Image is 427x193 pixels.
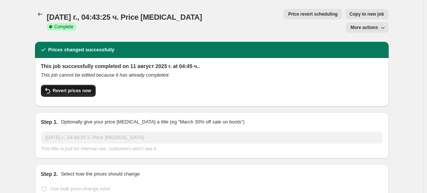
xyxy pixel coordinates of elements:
[35,9,45,19] button: Price change jobs
[61,170,140,178] p: Select how the prices should change
[41,85,96,97] button: Revert prices now
[41,132,383,144] input: 30% off holiday sale
[284,9,342,19] button: Price revert scheduling
[345,9,389,19] button: Copy to new job
[350,25,378,30] span: More actions
[288,11,338,17] span: Price revert scheduling
[48,46,115,54] h2: Prices changed successfully
[346,22,388,33] button: More actions
[350,11,384,17] span: Copy to new job
[41,118,58,126] h2: Step 1.
[61,118,244,126] p: Optionally give your price [MEDICAL_DATA] a title (eg "March 30% off sale on boots")
[53,88,91,94] span: Revert prices now
[41,62,383,70] h2: This job successfully completed on 11 август 2025 г. at 04:45 ч..
[47,13,202,21] span: [DATE] г., 04:43:25 ч. Price [MEDICAL_DATA]
[41,146,156,151] span: This title is just for internal use, customers won't see it
[41,170,58,178] h2: Step 2.
[41,72,170,78] i: This job cannot be edited because it has already completed.
[51,186,110,192] span: Use bulk price change rules
[54,24,73,30] span: Complete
